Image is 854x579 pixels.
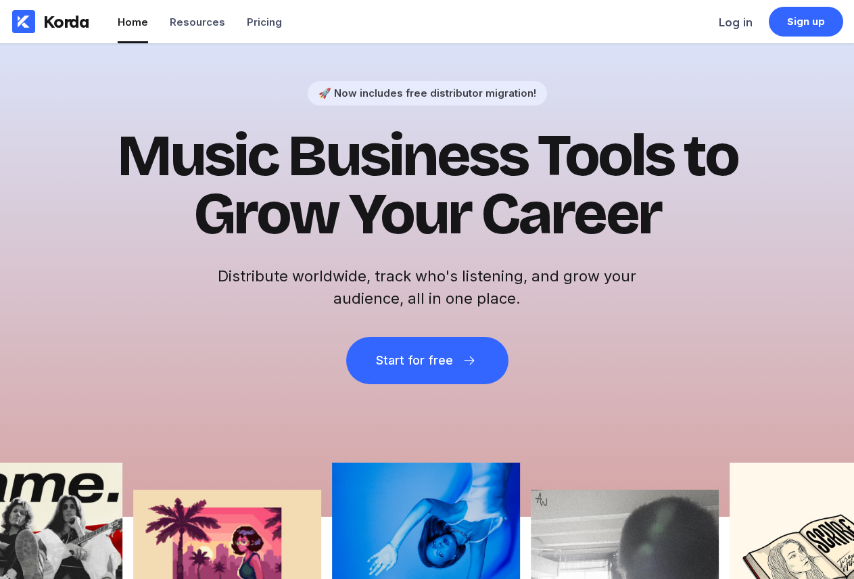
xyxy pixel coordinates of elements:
div: Sign up [787,15,826,28]
div: Start for free [376,354,453,367]
h1: Music Business Tools to Grow Your Career [96,127,759,244]
div: Korda [43,11,89,32]
div: Home [118,16,148,28]
a: Sign up [769,7,843,37]
button: Start for free [346,337,508,384]
div: Resources [170,16,225,28]
div: Log in [719,16,753,29]
div: Pricing [247,16,282,28]
div: 🚀 Now includes free distributor migration! [318,87,536,99]
h2: Distribute worldwide, track who's listening, and grow your audience, all in one place. [211,265,644,310]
